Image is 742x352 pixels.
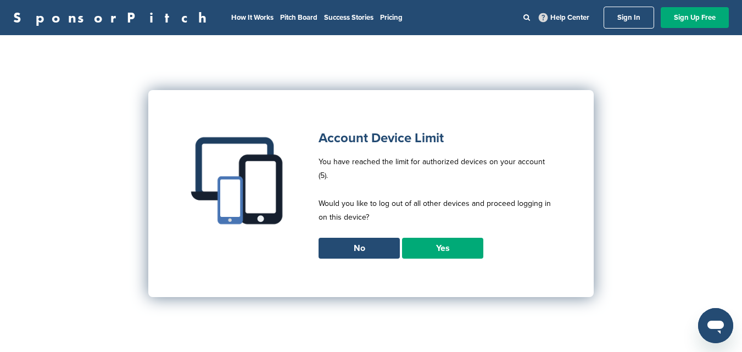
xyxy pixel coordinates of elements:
a: Success Stories [324,13,373,22]
a: Sign Up Free [661,7,729,28]
a: How It Works [231,13,274,22]
p: You have reached the limit for authorized devices on your account (5). Would you like to log out ... [319,155,555,238]
h1: Account Device Limit [319,128,555,148]
a: SponsorPitch [13,10,214,25]
a: Pitch Board [280,13,317,22]
a: Sign In [604,7,654,29]
a: No [319,238,400,259]
iframe: Button to launch messaging window [698,308,733,343]
a: Pricing [380,13,403,22]
a: Help Center [537,11,592,24]
img: Multiple devices [187,128,291,233]
a: Yes [402,238,483,259]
